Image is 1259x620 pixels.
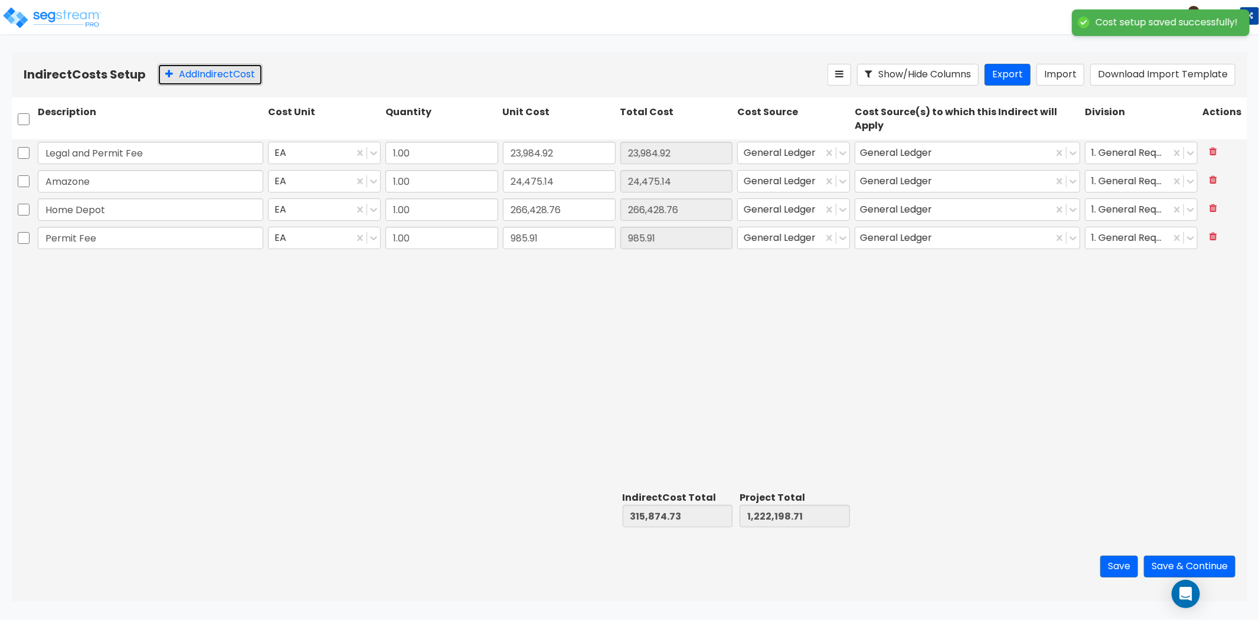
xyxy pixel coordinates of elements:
[1183,6,1204,27] img: avatar.png
[1085,198,1198,221] div: 1. General Requirements
[740,491,850,505] div: Project Total
[35,103,266,135] div: Description
[855,227,1080,249] div: General Ledger
[2,6,102,30] img: logo_pro_r.png
[737,198,850,221] div: General Ledger
[860,172,937,190] div: General Ledger
[623,491,733,505] div: Indirect Cost Total
[268,227,381,249] div: EA
[855,142,1080,164] div: General Ledger
[1202,142,1224,162] button: Delete Row
[860,143,937,162] div: General Ledger
[618,103,735,135] div: Total Cost
[1083,103,1200,135] div: Division
[268,142,381,164] div: EA
[268,170,381,192] div: EA
[266,103,383,135] div: Cost Unit
[737,227,850,249] div: General Ledger
[1202,170,1224,191] button: Delete Row
[860,200,937,218] div: General Ledger
[855,170,1080,192] div: General Ledger
[735,103,852,135] div: Cost Source
[1085,227,1198,249] div: 1. General Requirements
[1085,142,1198,164] div: 1. General Requirements
[1100,556,1138,577] button: Save
[1085,170,1198,192] div: 1. General Requirements
[1172,580,1200,608] div: Open Intercom Messenger
[828,64,851,86] button: Reorder Items
[1036,64,1084,86] button: Import
[852,103,1083,135] div: Cost Source(s) to which this Indirect will Apply
[985,64,1031,86] button: Export
[860,229,937,247] div: General Ledger
[1144,556,1235,577] button: Save & Continue
[737,142,850,164] div: General Ledger
[855,198,1080,221] div: General Ledger
[24,66,146,83] b: Indirect Costs Setup
[1202,227,1224,247] button: Delete Row
[1202,198,1224,219] button: Delete Row
[1090,64,1235,86] button: Download Import Template
[1200,103,1247,135] div: Actions
[501,103,618,135] div: Unit Cost
[268,198,381,221] div: EA
[857,64,979,86] button: Show/Hide Columns
[737,170,850,192] div: General Ledger
[383,103,501,135] div: Quantity
[158,64,263,86] button: AddIndirectCost
[1096,17,1238,29] div: Cost setup saved successfully!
